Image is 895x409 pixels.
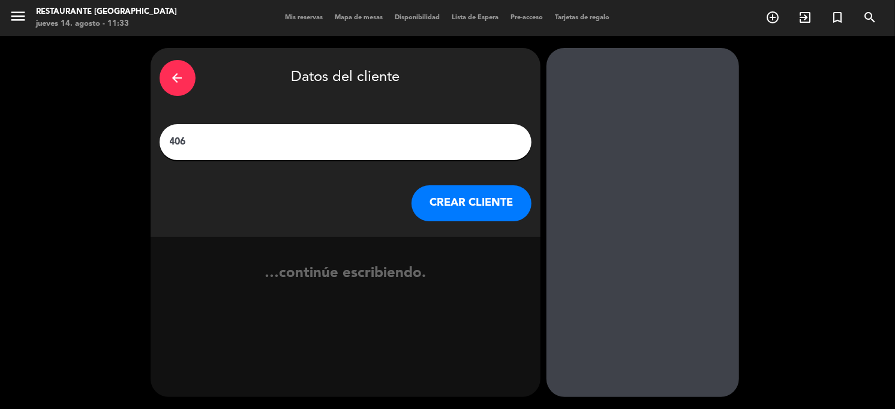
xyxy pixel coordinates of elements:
div: …continúe escribiendo. [151,262,540,307]
span: Mapa de mesas [329,14,389,21]
button: CREAR CLIENTE [412,185,531,221]
span: Pre-acceso [505,14,549,21]
span: Disponibilidad [389,14,446,21]
span: Tarjetas de regalo [549,14,616,21]
div: Datos del cliente [160,57,531,99]
i: add_circle_outline [765,10,780,25]
i: arrow_back [170,71,185,85]
i: exit_to_app [798,10,812,25]
span: Lista de Espera [446,14,505,21]
span: Mis reservas [280,14,329,21]
i: search [863,10,877,25]
i: menu [9,7,27,25]
button: menu [9,7,27,29]
div: jueves 14. agosto - 11:33 [36,18,177,30]
i: turned_in_not [830,10,845,25]
div: Restaurante [GEOGRAPHIC_DATA] [36,6,177,18]
input: Escriba nombre, correo electrónico o número de teléfono... [169,134,522,151]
